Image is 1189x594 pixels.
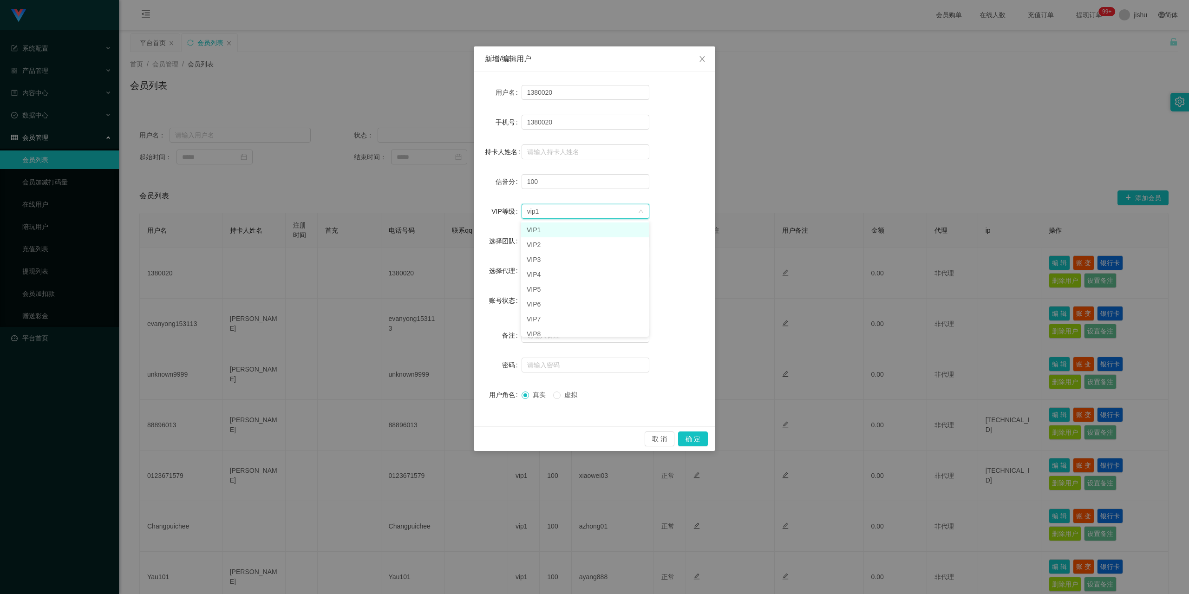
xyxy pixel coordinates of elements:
div: 新增/编辑用户 [485,54,704,64]
button: 取 消 [645,431,674,446]
label: 手机号： [496,118,522,126]
i: 图标: close [699,55,706,63]
label: 账号状态： [489,297,522,304]
label: 选择代理： [489,267,522,274]
input: 请输入密码 [522,358,649,372]
label: 密码： [502,361,522,369]
label: 信誉分： [496,178,522,185]
div: vip1 [527,204,539,218]
li: VIP2 [521,237,649,252]
li: VIP6 [521,297,649,312]
li: VIP1 [521,222,649,237]
span: 真实 [529,391,549,398]
li: VIP8 [521,326,649,341]
i: 图标: down [638,209,644,215]
button: Close [689,46,715,72]
input: 请输入手机号 [522,115,649,130]
li: VIP7 [521,312,649,326]
label: 用户名： [496,89,522,96]
label: 选择团队： [489,237,522,245]
label: 用户角色： [489,391,522,398]
li: VIP3 [521,252,649,267]
label: 备注： [502,332,522,339]
li: VIP4 [521,267,649,282]
label: VIP等级： [491,208,521,215]
input: 请输入持卡人姓名 [522,144,649,159]
input: 请输入信誉分 [522,174,649,189]
button: 确 定 [678,431,708,446]
label: 持卡人姓名： [485,148,524,156]
span: 虚拟 [561,391,581,398]
li: VIP5 [521,282,649,297]
input: 请输入用户名 [522,85,649,100]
